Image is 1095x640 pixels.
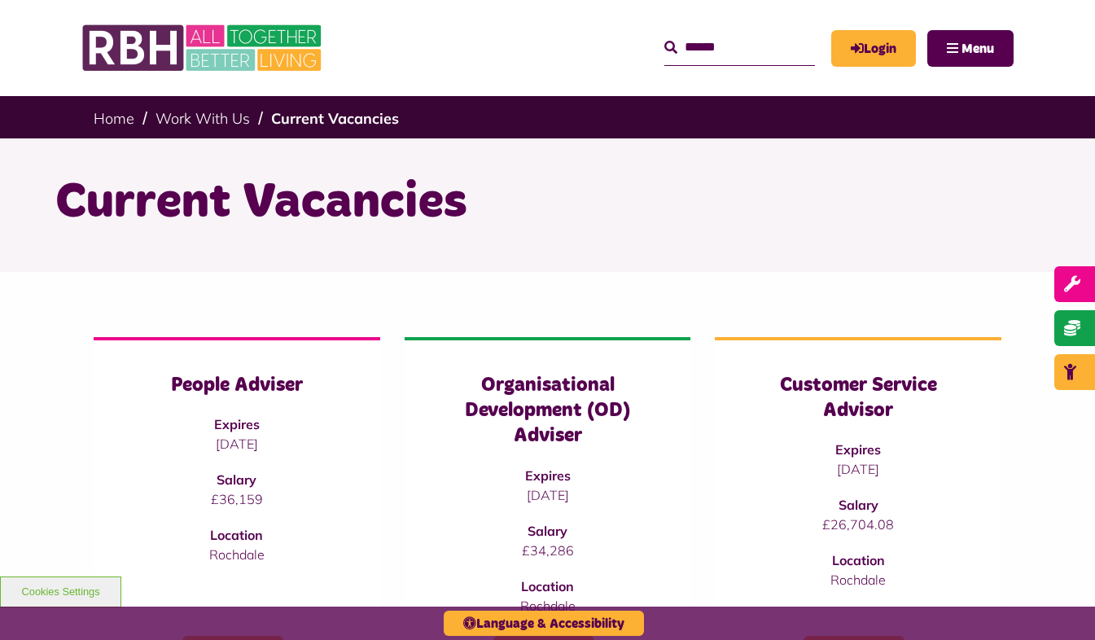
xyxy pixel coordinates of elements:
[747,373,969,423] h3: Customer Service Advisor
[214,416,260,432] strong: Expires
[210,527,263,543] strong: Location
[521,578,574,594] strong: Location
[94,109,134,128] a: Home
[525,467,571,484] strong: Expires
[839,497,878,513] strong: Salary
[81,16,326,80] img: RBH
[126,373,348,398] h3: People Adviser
[437,485,659,505] p: [DATE]
[55,171,1040,235] h1: Current Vacancies
[927,30,1014,67] button: Navigation
[747,570,969,590] p: Rochdale
[528,523,567,539] strong: Salary
[747,459,969,479] p: [DATE]
[831,30,916,67] a: MyRBH
[126,489,348,509] p: £36,159
[437,373,659,449] h3: Organisational Development (OD) Adviser
[126,434,348,454] p: [DATE]
[437,541,659,560] p: £34,286
[835,441,881,458] strong: Expires
[155,109,250,128] a: Work With Us
[444,611,644,636] button: Language & Accessibility
[271,109,399,128] a: Current Vacancies
[217,471,256,488] strong: Salary
[961,42,994,55] span: Menu
[832,552,885,568] strong: Location
[1022,567,1095,640] iframe: Netcall Web Assistant for live chat
[437,596,659,616] p: Rochdale
[126,545,348,564] p: Rochdale
[747,515,969,534] p: £26,704.08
